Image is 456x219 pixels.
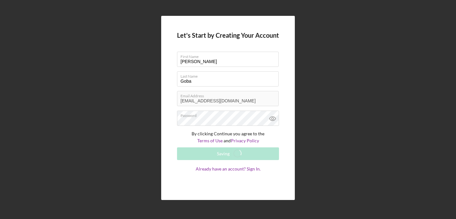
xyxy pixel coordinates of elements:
[177,32,279,39] h4: Let's Start by Creating Your Account
[217,147,230,160] div: Saving
[177,130,279,145] p: By clicking Continue you agree to the and
[177,147,279,160] button: Saving
[180,72,279,79] label: Last Name
[180,111,279,118] label: Password
[197,138,223,143] a: Terms of Use
[180,52,279,59] label: First Name
[180,91,279,98] label: Email Address
[177,166,279,184] a: Already have an account? Sign In.
[231,138,259,143] a: Privacy Policy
